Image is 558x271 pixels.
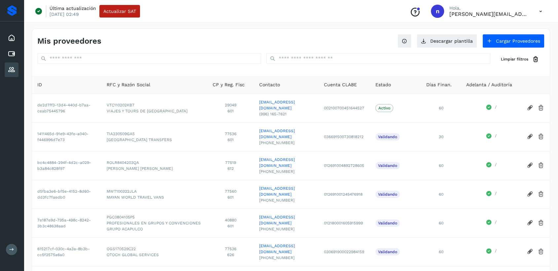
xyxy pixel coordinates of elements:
[107,81,150,88] span: RFC y Razón Social
[213,194,249,200] span: 601
[107,137,202,143] span: [GEOGRAPHIC_DATA] TRANSFERS
[259,140,313,146] span: [PHONE_NUMBER]
[107,166,202,172] span: [PERSON_NAME] [PERSON_NAME]
[449,5,529,11] p: Hola,
[496,53,544,65] button: Limpiar filtros
[107,194,202,200] span: MAYAN WORLD TRAVEL VANS
[50,5,96,11] p: Última actualización
[213,246,249,252] span: 77536
[426,81,452,88] span: Días Finan.
[213,131,249,137] span: 77536
[213,102,249,108] span: 29049
[466,104,516,112] div: /
[103,9,136,14] span: Actualizar SAT
[378,221,397,225] p: Validando
[32,237,101,266] td: 615217cf-030c-4a3a-8b3b-cc5f2575a6a0
[378,250,397,254] p: Validando
[438,135,443,139] span: 30
[107,108,202,114] span: VIAJES Y TOURS DE [GEOGRAPHIC_DATA]
[259,157,313,169] a: [EMAIL_ADDRESS][DOMAIN_NAME]
[501,56,528,62] span: Limpiar filtros
[107,220,202,232] span: PROFESIONALES EN GRUPOS Y CONVENCIONES GRUPO ACAPULCO
[378,106,390,110] p: Activo
[438,192,443,197] span: 60
[107,160,202,166] span: ROLR8404203QA
[37,36,101,46] h4: Mis proveedores
[107,102,202,108] span: VTC110202KB7
[213,160,249,166] span: 77519
[259,226,313,232] span: [PHONE_NUMBER]
[259,99,313,111] a: [EMAIL_ADDRESS][DOMAIN_NAME]
[319,209,370,237] td: 012180001605915999
[466,190,516,198] div: /
[259,128,313,140] a: [EMAIL_ADDRESS][DOMAIN_NAME]
[319,237,370,266] td: 030691900022984159
[213,223,249,229] span: 601
[259,81,280,88] span: Contacto
[259,243,313,255] a: [EMAIL_ADDRESS][DOMAIN_NAME]
[107,214,202,220] span: PGC0804105P5
[5,47,18,61] div: Cuentas por pagar
[319,122,370,151] td: 036691500730818212
[37,81,42,88] span: ID
[213,108,249,114] span: 601
[5,62,18,77] div: Proveedores
[378,163,397,168] p: Validando
[438,250,443,254] span: 60
[466,81,512,88] span: Adelanta / Auditoría
[449,11,529,17] p: nelly@shuttlecentral.com
[466,133,516,141] div: /
[32,180,101,209] td: d5fba3e6-bf5e-4152-8d60-dd3fc7faedb0
[466,162,516,170] div: /
[213,166,249,172] span: 612
[324,81,357,88] span: Cuenta CLABE
[50,11,79,17] p: [DATE] 02:49
[259,169,313,174] span: [PHONE_NUMBER]
[482,34,544,48] button: Cargar Proveedores
[107,188,202,194] span: MWT100322JLA
[319,151,370,180] td: 012691004892728605
[259,214,313,226] a: [EMAIL_ADDRESS][DOMAIN_NAME]
[319,180,370,209] td: 012691001245476918
[259,197,313,203] span: [PHONE_NUMBER]
[259,185,313,197] a: [EMAIL_ADDRESS][DOMAIN_NAME]
[32,122,101,151] td: 1411465d-91e9-43fe-a040-f446996d7e73
[438,163,443,168] span: 60
[213,137,249,143] span: 601
[32,151,101,180] td: bc4c4884-294f-4d2c-a029-b3a84c828f97
[259,111,313,117] span: (996) 165-7621
[438,106,443,110] span: 60
[466,219,516,227] div: /
[5,31,18,45] div: Inicio
[213,81,245,88] span: CP y Reg. Fisc
[375,81,391,88] span: Estado
[466,248,516,256] div: /
[32,94,101,122] td: de2d7ff3-13d4-440d-b7aa-ceab75445796
[107,252,202,258] span: OTOCH GLOBAL SERVICES
[417,34,477,48] button: Descargar plantilla
[438,221,443,225] span: 60
[99,5,140,18] button: Actualizar SAT
[213,188,249,194] span: 77560
[259,255,313,261] span: [PHONE_NUMBER]
[213,217,249,223] span: 40880
[107,246,202,252] span: OGS170529C22
[378,135,397,139] p: Validando
[378,192,397,197] p: Validando
[213,252,249,258] span: 626
[319,94,370,122] td: 002100700451644527
[32,209,101,237] td: 7e187e9d-795a-498c-8242-3b3c48638aad
[107,131,202,137] span: TIA230509GA5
